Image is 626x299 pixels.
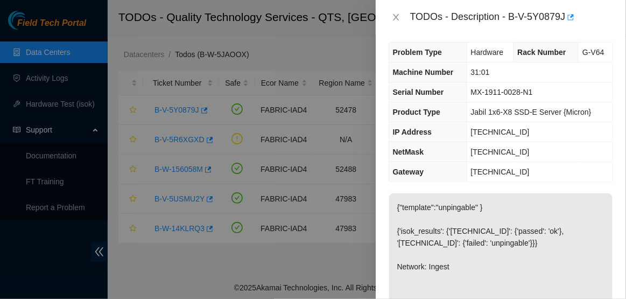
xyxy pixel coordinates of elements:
span: Rack Number [518,48,566,57]
span: Gateway [393,168,424,176]
span: IP Address [393,128,432,136]
span: [TECHNICAL_ID] [471,128,530,136]
span: [TECHNICAL_ID] [471,168,530,176]
span: NetMask [393,148,424,156]
span: MX-1911-0028-N1 [471,88,533,96]
span: 31:01 [471,68,490,77]
span: Hardware [471,48,504,57]
span: Machine Number [393,68,454,77]
span: Jabil 1x6-X8 SSD-E Server {Micron} [471,108,592,116]
span: Problem Type [393,48,442,57]
div: TODOs - Description - B-V-5Y0879J [410,9,613,26]
span: [TECHNICAL_ID] [471,148,530,156]
span: close [392,13,400,22]
span: Serial Number [393,88,444,96]
span: G-V64 [582,48,604,57]
button: Close [389,12,404,23]
span: Product Type [393,108,440,116]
